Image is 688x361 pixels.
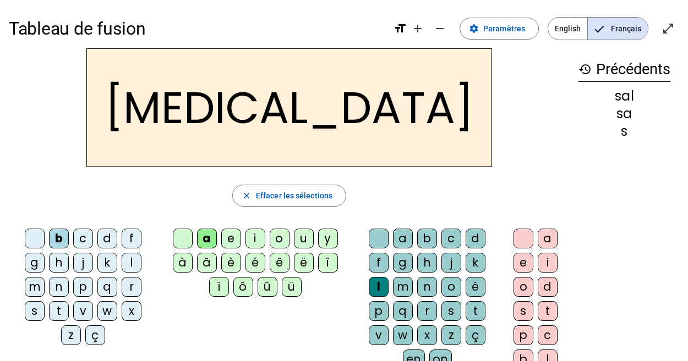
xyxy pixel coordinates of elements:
div: k [97,253,117,273]
div: t [538,301,558,321]
div: m [25,277,45,297]
div: s [578,125,670,138]
div: l [369,277,389,297]
div: é [245,253,265,273]
mat-icon: close [242,191,252,201]
div: f [122,229,141,248]
span: Effacer les sélections [256,189,332,202]
div: o [514,277,533,297]
div: é [466,277,485,297]
mat-icon: settings [469,24,479,34]
div: l [122,253,141,273]
div: a [393,229,413,248]
span: Paramètres [483,22,525,35]
span: Français [588,18,648,40]
div: è [221,253,241,273]
div: y [318,229,338,248]
div: p [73,277,93,297]
div: r [122,277,141,297]
div: ï [209,277,229,297]
div: n [49,277,69,297]
button: Augmenter la taille de la police [407,18,429,40]
div: o [270,229,290,248]
h1: Tableau de fusion [9,11,385,46]
mat-icon: add [411,22,424,35]
div: g [25,253,45,273]
mat-icon: format_size [394,22,407,35]
div: n [417,277,437,297]
span: English [548,18,587,40]
mat-button-toggle-group: Language selection [548,17,648,40]
div: t [49,301,69,321]
div: d [538,277,558,297]
div: j [441,253,461,273]
div: m [393,277,413,297]
div: f [369,253,389,273]
div: x [122,301,141,321]
div: e [221,229,241,248]
div: s [514,301,533,321]
mat-icon: remove [433,22,446,35]
div: w [393,325,413,345]
div: q [393,301,413,321]
div: h [49,253,69,273]
div: i [245,229,265,248]
div: c [73,229,93,248]
div: a [538,229,558,248]
h2: [MEDICAL_DATA] [86,48,492,167]
div: b [49,229,69,248]
div: ë [294,253,314,273]
div: î [318,253,338,273]
div: v [73,301,93,321]
div: ê [270,253,290,273]
div: u [294,229,314,248]
div: c [538,325,558,345]
div: p [369,301,389,321]
div: p [514,325,533,345]
div: c [441,229,461,248]
button: Effacer les sélections [232,185,346,207]
div: k [466,253,485,273]
div: r [417,301,437,321]
div: t [466,301,485,321]
div: s [25,301,45,321]
button: Diminuer la taille de la police [429,18,451,40]
div: â [197,253,217,273]
div: x [417,325,437,345]
div: g [393,253,413,273]
div: w [97,301,117,321]
div: z [61,325,81,345]
div: b [417,229,437,248]
div: ç [85,325,105,345]
mat-icon: history [578,63,592,76]
div: q [97,277,117,297]
h3: Précédents [578,57,670,82]
button: Paramètres [460,18,539,40]
div: û [258,277,277,297]
div: d [466,229,485,248]
div: ô [233,277,253,297]
mat-icon: open_in_full [662,22,675,35]
div: o [441,277,461,297]
div: e [514,253,533,273]
div: sal [578,90,670,103]
div: d [97,229,117,248]
div: ü [282,277,302,297]
div: v [369,325,389,345]
div: à [173,253,193,273]
div: ç [466,325,485,345]
div: a [197,229,217,248]
div: z [441,325,461,345]
div: sa [578,107,670,120]
div: j [73,253,93,273]
div: i [538,253,558,273]
div: s [441,301,461,321]
button: Entrer en plein écran [657,18,679,40]
div: h [417,253,437,273]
